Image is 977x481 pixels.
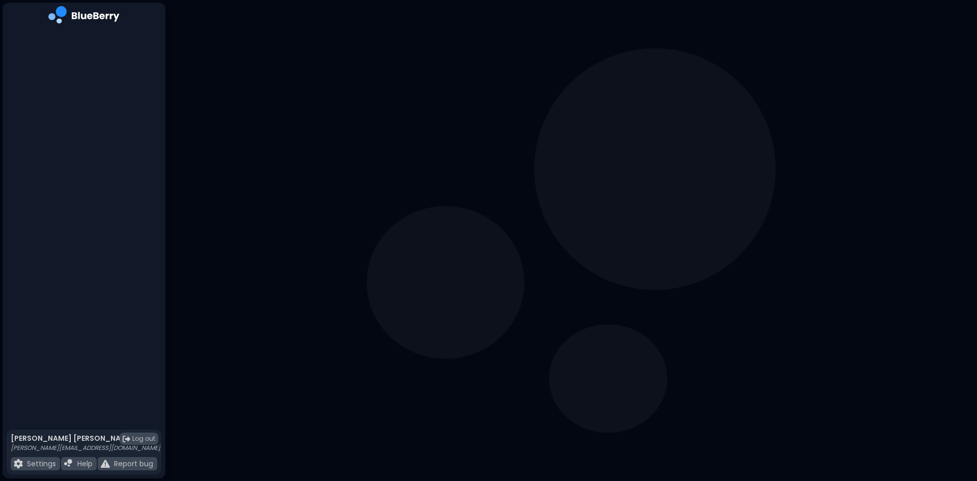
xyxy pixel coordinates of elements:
img: logout [123,435,130,443]
span: Log out [132,435,155,443]
p: Help [77,459,93,468]
p: [PERSON_NAME][EMAIL_ADDRESS][DOMAIN_NAME] [11,444,160,452]
p: [PERSON_NAME] [PERSON_NAME] [11,434,160,443]
img: company logo [48,6,120,27]
img: file icon [64,459,73,468]
p: Report bug [114,459,153,468]
img: file icon [101,459,110,468]
p: Settings [27,459,56,468]
img: file icon [14,459,23,468]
